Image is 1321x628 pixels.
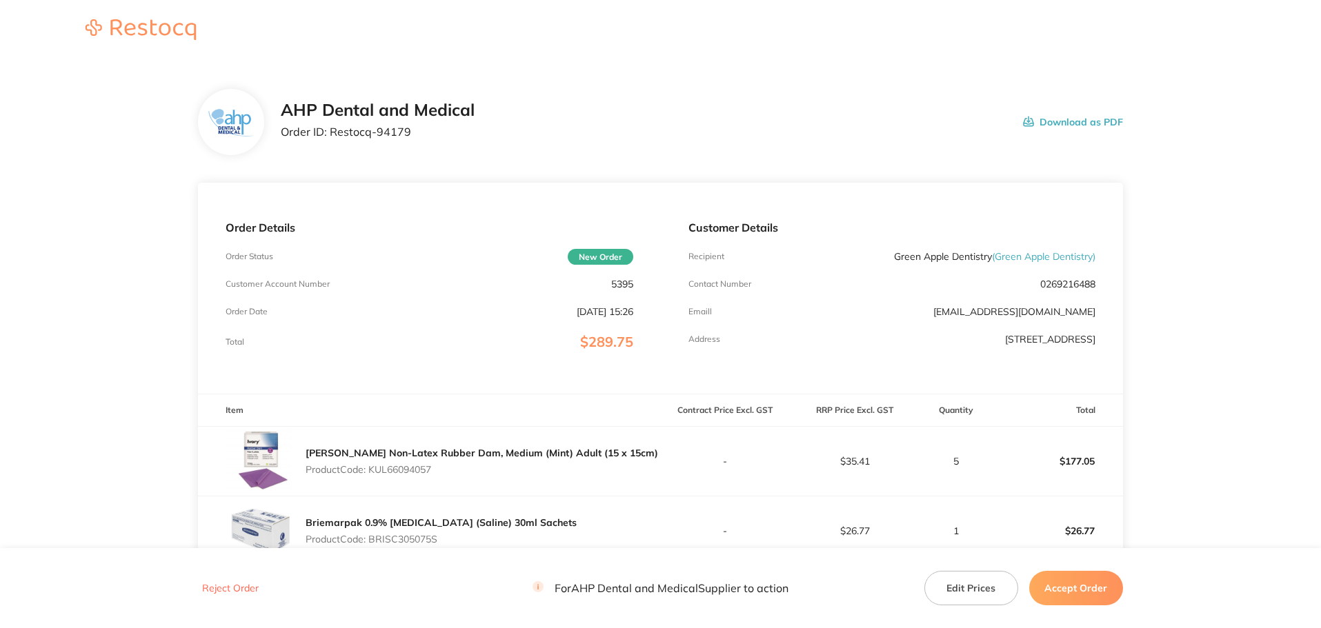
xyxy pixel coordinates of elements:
[533,582,788,595] p: For AHP Dental and Medical Supplier to action
[1029,571,1123,605] button: Accept Order
[198,583,263,595] button: Reject Order
[209,109,254,136] img: ZjN5bDlnNQ
[920,456,993,467] p: 5
[580,333,633,350] span: $289.75
[1023,101,1123,143] button: Download as PDF
[688,252,724,261] p: Recipient
[920,394,993,427] th: Quantity
[994,445,1122,478] p: $177.05
[226,279,330,289] p: Customer Account Number
[1040,278,1095,290] p: 0269216488
[688,307,712,316] p: Emaill
[198,394,660,427] th: Item
[226,252,273,261] p: Order Status
[226,221,633,234] p: Order Details
[281,125,475,138] p: Order ID: Restocq- 94179
[226,337,244,347] p: Total
[226,496,295,565] img: OGZhYmd3aQ
[688,334,720,344] p: Address
[993,394,1123,427] th: Total
[688,221,1095,234] p: Customer Details
[920,525,993,536] p: 1
[72,19,210,42] a: Restocq logo
[306,534,577,545] p: Product Code: BRISC305075S
[577,306,633,317] p: [DATE] 15:26
[306,447,658,459] a: [PERSON_NAME] Non-Latex Rubber Dam, Medium (Mint) Adult (15 x 15cm)
[662,525,790,536] p: -
[611,278,633,290] p: 5395
[791,525,919,536] p: $26.77
[306,464,658,475] p: Product Code: KUL66094057
[1005,334,1095,345] p: [STREET_ADDRESS]
[226,427,295,496] img: dGI3YmZ2NQ
[933,305,1095,318] a: [EMAIL_ADDRESS][DOMAIN_NAME]
[992,250,1095,263] span: ( Green Apple Dentistry )
[894,251,1095,262] p: Green Apple Dentistry
[306,516,577,529] a: Briemarpak 0.9% [MEDICAL_DATA] (Saline) 30ml Sachets
[281,101,475,120] h2: AHP Dental and Medical
[994,514,1122,547] p: $26.77
[661,394,791,427] th: Contract Price Excl. GST
[790,394,920,427] th: RRP Price Excl. GST
[791,456,919,467] p: $35.41
[924,571,1018,605] button: Edit Prices
[688,279,751,289] p: Contact Number
[568,249,633,265] span: New Order
[72,19,210,40] img: Restocq logo
[226,307,268,316] p: Order Date
[662,456,790,467] p: -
